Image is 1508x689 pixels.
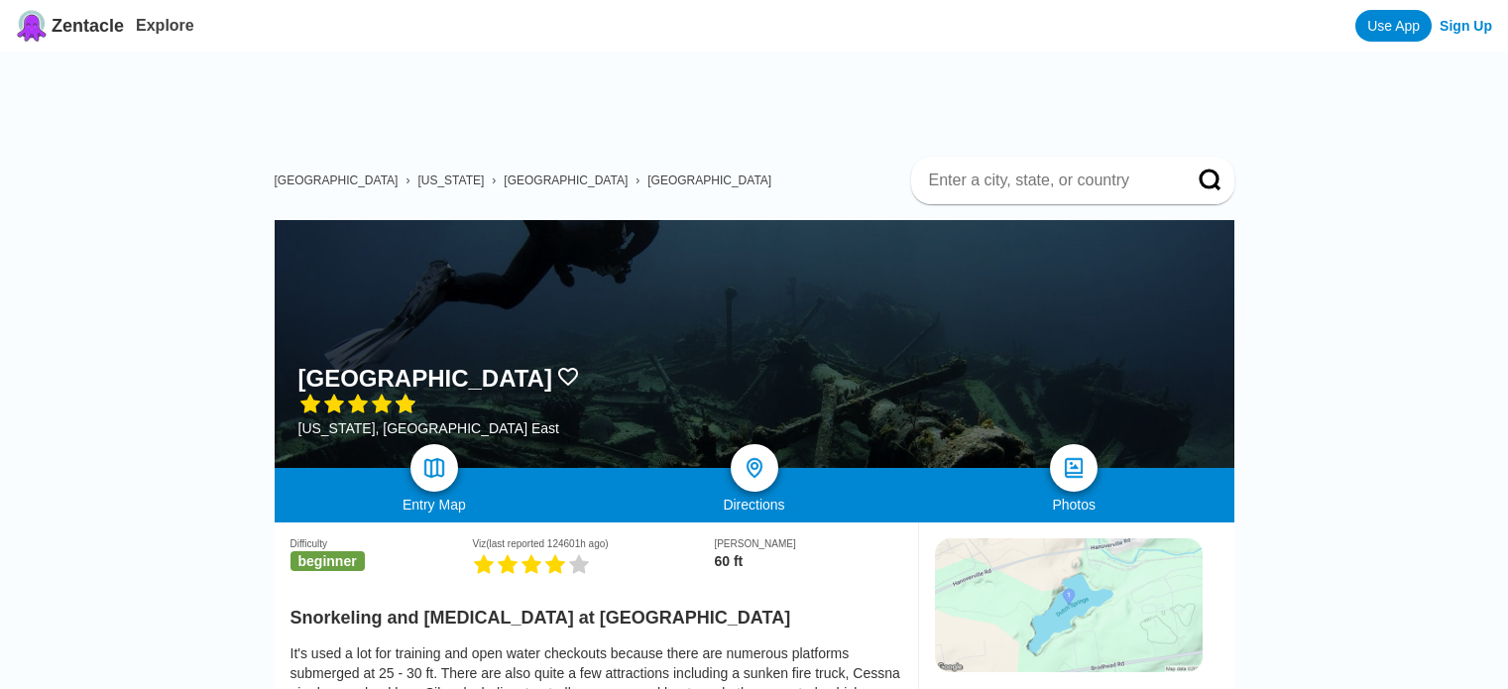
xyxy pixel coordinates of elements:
[290,52,1234,141] iframe: Advertisement
[1355,10,1432,42] a: Use App
[594,497,914,513] div: Directions
[1440,18,1492,34] a: Sign Up
[914,497,1234,513] div: Photos
[298,420,580,436] div: [US_STATE], [GEOGRAPHIC_DATA] East
[647,173,771,187] a: [GEOGRAPHIC_DATA]
[290,538,473,549] div: Difficulty
[417,173,484,187] a: [US_STATE]
[927,171,1171,190] input: Enter a city, state, or country
[410,444,458,492] a: map
[472,538,714,549] div: Viz (last reported 124601h ago)
[504,173,628,187] a: [GEOGRAPHIC_DATA]
[275,173,399,187] a: [GEOGRAPHIC_DATA]
[935,538,1203,672] img: staticmap
[743,456,766,480] img: directions
[16,10,124,42] a: Zentacle logoZentacle
[290,596,902,629] h2: Snorkeling and [MEDICAL_DATA] at [GEOGRAPHIC_DATA]
[636,173,639,187] span: ›
[290,551,365,571] span: beginner
[16,10,48,42] img: Zentacle logo
[492,173,496,187] span: ›
[136,17,194,34] a: Explore
[714,553,901,569] div: 60 ft
[714,538,901,549] div: [PERSON_NAME]
[406,173,409,187] span: ›
[298,365,552,393] h1: [GEOGRAPHIC_DATA]
[731,444,778,492] a: directions
[1050,444,1098,492] a: photos
[52,16,124,37] span: Zentacle
[275,497,595,513] div: Entry Map
[1062,456,1086,480] img: photos
[422,456,446,480] img: map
